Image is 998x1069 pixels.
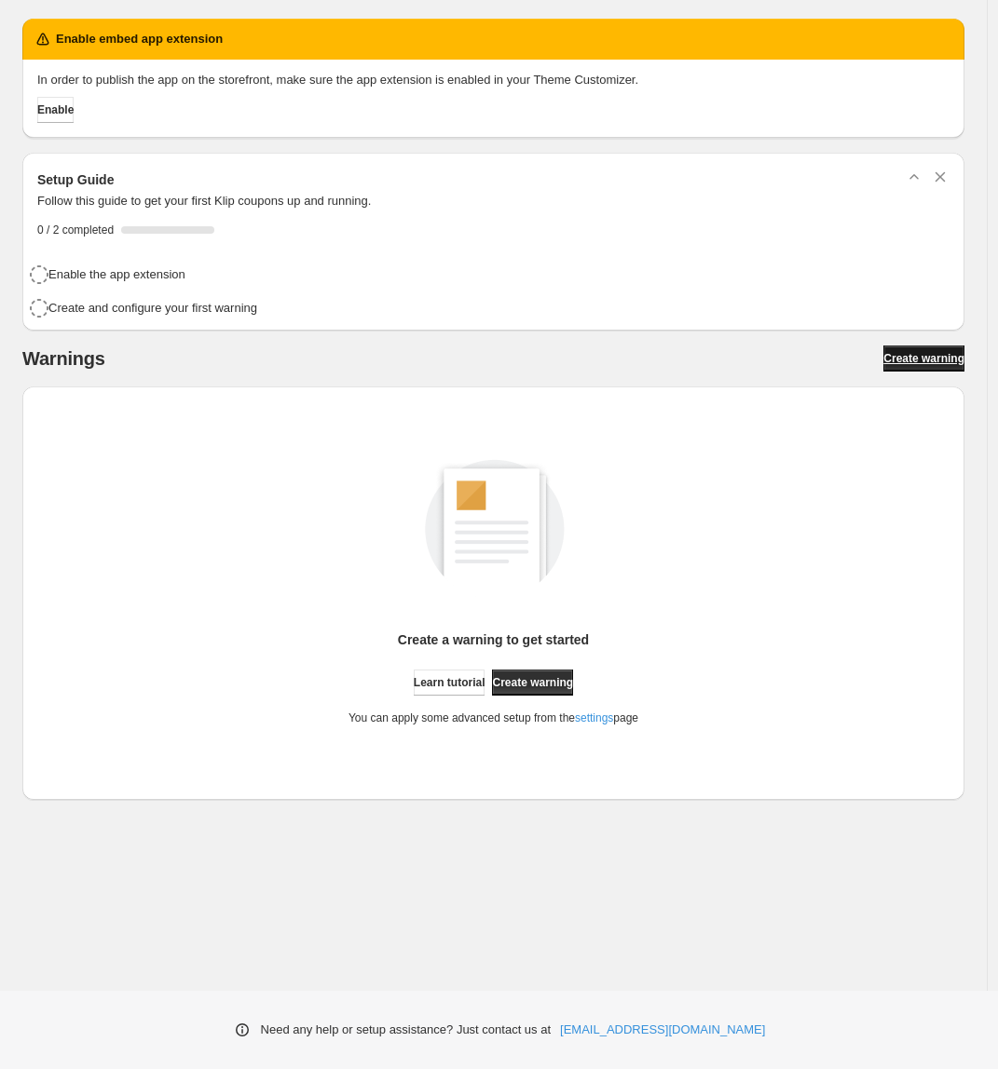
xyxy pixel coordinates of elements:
[37,102,74,117] span: Enable
[560,1021,765,1039] a: [EMAIL_ADDRESS][DOMAIN_NAME]
[398,630,589,649] p: Create a warning to get started
[22,347,105,370] h2: Warnings
[414,670,485,696] a: Learn tutorial
[883,351,964,366] span: Create warning
[492,675,573,690] span: Create warning
[349,710,638,725] p: You can apply some advanced setup from the page
[56,30,223,48] h2: Enable embed app extension
[492,670,573,696] a: Create warning
[48,299,257,318] h4: Create and configure your first warning
[414,675,485,690] span: Learn tutorial
[37,192,950,210] p: Follow this guide to get your first Klip coupons up and running.
[883,345,964,372] a: Create warning
[48,265,185,284] h4: Enable the app extension
[37,223,114,237] span: 0 / 2 completed
[37,97,74,123] button: Enable
[37,71,950,89] p: In order to publish the app on the storefront, make sure the app extension is enabled in your The...
[37,170,114,189] h3: Setup Guide
[575,711,613,724] a: settings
